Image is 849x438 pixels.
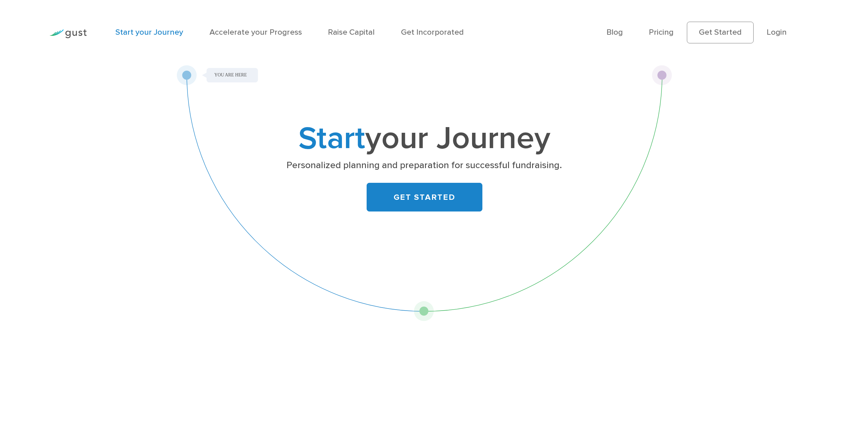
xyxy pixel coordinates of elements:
[250,159,599,172] p: Personalized planning and preparation for successful fundraising.
[209,27,302,37] a: Accelerate your Progress
[367,183,482,212] a: GET STARTED
[767,27,787,37] a: Login
[606,27,623,37] a: Blog
[401,27,464,37] a: Get Incorporated
[649,27,674,37] a: Pricing
[298,119,365,157] span: Start
[246,124,603,153] h1: your Journey
[49,29,87,38] img: Gust Logo
[687,22,754,43] a: Get Started
[328,27,375,37] a: Raise Capital
[115,27,183,37] a: Start your Journey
